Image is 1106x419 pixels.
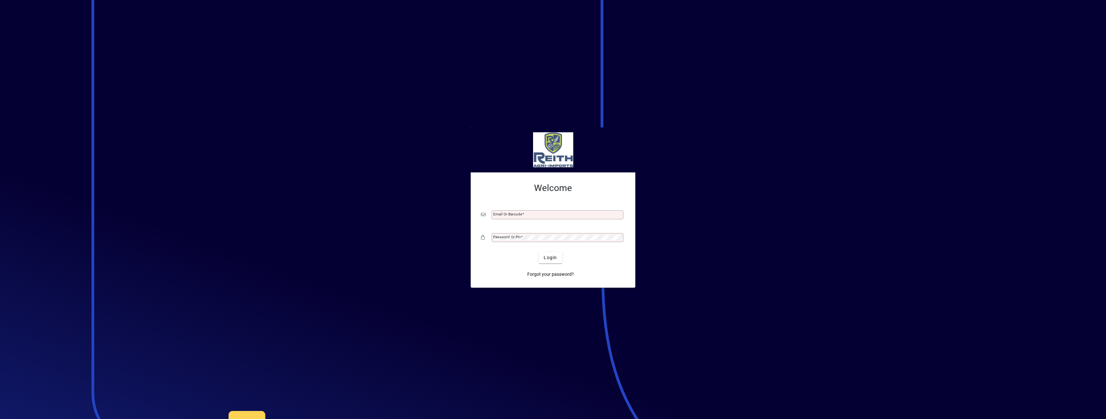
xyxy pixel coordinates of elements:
[544,254,557,261] span: Login
[539,252,562,263] button: Login
[493,212,522,216] mat-label: Email or Barcode
[493,235,521,239] mat-label: Password or Pin
[525,268,576,280] a: Forgot your password?
[481,183,625,194] h2: Welcome
[527,271,574,278] span: Forgot your password?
